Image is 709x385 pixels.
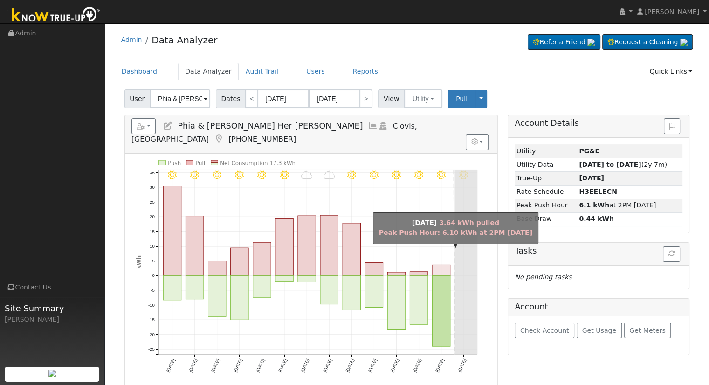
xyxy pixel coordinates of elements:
[235,170,244,179] i: 9/26 - Clear
[208,261,226,276] rect: onclick=""
[343,275,360,310] rect: onclick=""
[515,172,577,185] td: True-Up
[148,302,155,307] text: -10
[389,358,400,373] text: [DATE]
[343,223,360,275] rect: onclick=""
[515,144,577,158] td: Utility
[150,89,210,108] input: Select a User
[410,275,427,324] rect: onclick=""
[579,161,667,168] span: (2y 7m)
[437,170,446,179] i: 10/05 - Clear
[365,262,383,275] rect: onclick=""
[150,229,155,234] text: 15
[515,273,571,281] i: No pending tasks
[213,170,221,179] i: 9/25 - Clear
[121,36,142,43] a: Admin
[275,218,293,275] rect: onclick=""
[232,358,243,373] text: [DATE]
[165,358,176,373] text: [DATE]
[629,327,666,334] span: Get Meters
[275,275,293,281] rect: onclick=""
[151,34,217,46] a: Data Analyzer
[448,90,475,108] button: Pull
[410,272,427,276] rect: onclick=""
[5,302,100,315] span: Site Summary
[163,186,181,275] rect: onclick=""
[298,216,316,275] rect: onclick=""
[163,275,181,300] rect: onclick=""
[253,275,270,297] rect: onclick=""
[7,5,105,26] img: Know True-Up
[230,275,248,320] rect: onclick=""
[579,215,614,222] strong: 0.44 kWh
[359,89,372,108] a: >
[579,188,617,195] strong: S
[368,121,378,131] a: Multi-Series Graph
[163,121,173,131] a: Edit User (28902)
[190,170,199,179] i: 9/24 - Clear
[528,34,600,50] a: Refer a Friend
[434,358,445,373] text: [DATE]
[135,255,142,269] text: kWh
[213,134,224,144] a: Map
[150,243,155,248] text: 10
[152,273,155,278] text: 0
[301,170,313,179] i: 9/29 - Cloudy
[587,39,595,46] img: retrieve
[579,147,599,155] strong: ID: 16583036, authorized: 04/23/25
[577,323,622,338] button: Get Usage
[602,34,693,50] a: Request a Cleaning
[579,201,609,209] strong: 6.1 kWh
[412,219,437,227] strong: [DATE]
[208,275,226,316] rect: onclick=""
[186,275,203,299] rect: onclick=""
[148,346,155,351] text: -25
[404,89,442,108] button: Utility
[230,247,248,275] rect: onclick=""
[124,89,150,108] span: User
[378,121,388,131] a: Login As (last 04/21/2025 11:51:44 AM)
[663,246,680,262] button: Refresh
[195,160,205,166] text: Pull
[220,160,296,166] text: Net Consumption 17.3 kWh
[168,160,181,166] text: Push
[378,89,405,108] span: View
[344,358,355,373] text: [DATE]
[148,332,155,337] text: -20
[520,327,569,334] span: Check Account
[186,216,203,275] rect: onclick=""
[48,370,56,377] img: retrieve
[245,89,258,108] a: <
[515,246,682,256] h5: Tasks
[239,63,285,80] a: Audit Trail
[579,161,641,168] strong: [DATE] to [DATE]
[370,170,379,179] i: 10/02 - MostlyClear
[664,118,680,134] button: Issue History
[277,358,288,373] text: [DATE]
[5,315,100,324] div: [PERSON_NAME]
[515,199,577,212] td: Peak Push Hour
[151,288,155,293] text: -5
[379,219,532,236] span: 3.64 kWh pulled Peak Push Hour: 6.10 kWh at 2PM [DATE]
[187,358,198,373] text: [DATE]
[680,39,688,46] img: retrieve
[148,317,155,322] text: -15
[257,170,266,179] i: 9/27 - Clear
[299,63,332,80] a: Users
[320,275,338,304] rect: onclick=""
[515,323,574,338] button: Check Account
[347,170,356,179] i: 10/01 - Clear
[387,272,405,275] rect: onclick=""
[324,170,335,179] i: 9/30 - Cloudy
[322,358,333,373] text: [DATE]
[582,327,616,334] span: Get Usage
[515,212,577,226] td: Base Draw
[150,170,155,175] text: 35
[515,118,682,128] h5: Account Details
[642,63,699,80] a: Quick Links
[320,215,338,275] rect: onclick=""
[300,358,310,373] text: [DATE]
[365,275,383,307] rect: onclick=""
[432,265,450,275] rect: onclick=""
[228,135,296,144] span: [PHONE_NUMBER]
